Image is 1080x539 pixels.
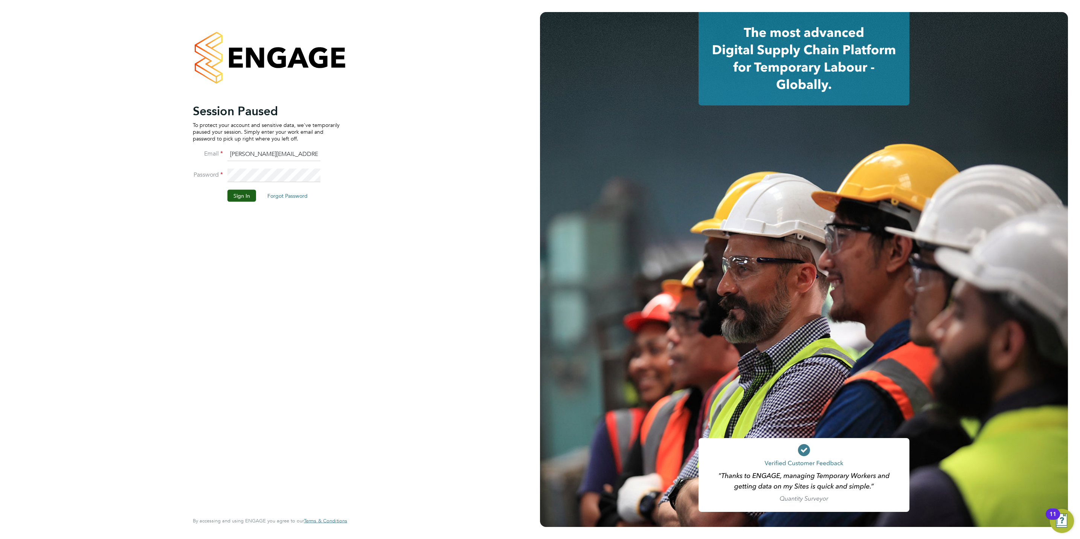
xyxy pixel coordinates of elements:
button: Sign In [227,189,256,202]
input: Enter your work email... [227,148,320,161]
button: Forgot Password [261,189,314,202]
span: By accessing and using ENGAGE you agree to our [193,518,347,524]
label: Password [193,171,223,179]
p: To protect your account and sensitive data, we've temporarily paused your session. Simply enter y... [193,121,340,142]
button: Open Resource Center, 11 new notifications [1050,509,1074,533]
label: Email [193,150,223,157]
div: 11 [1049,514,1056,524]
h2: Session Paused [193,103,340,118]
a: Terms & Conditions [304,518,347,524]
